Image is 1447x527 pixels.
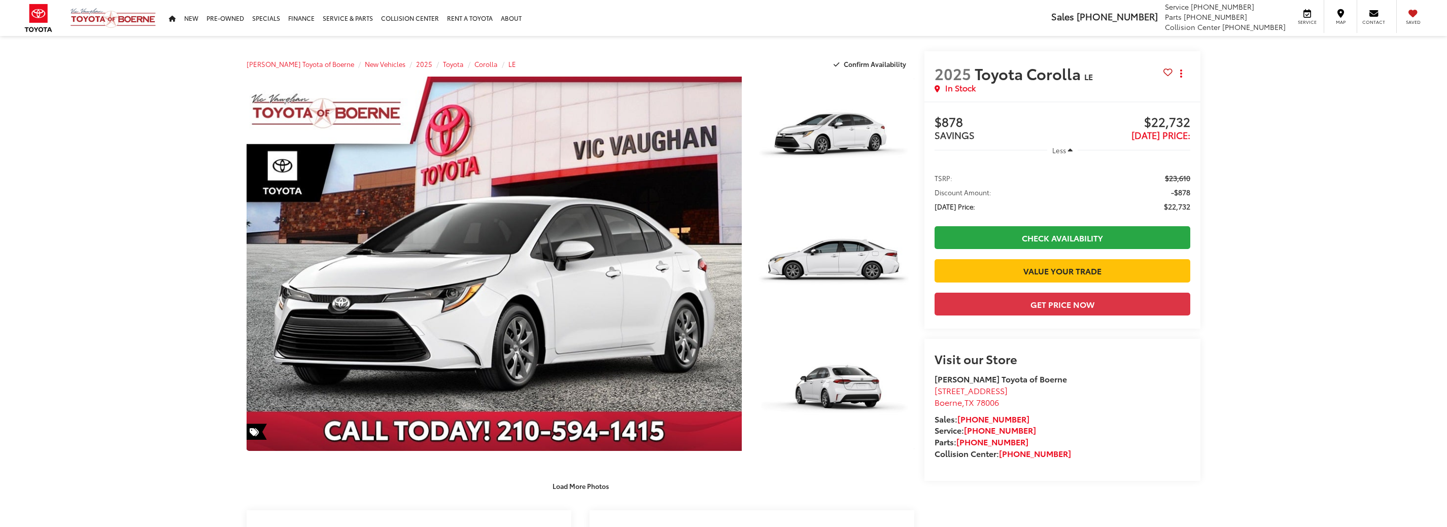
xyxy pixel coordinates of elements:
[70,8,156,28] img: Vic Vaughan Toyota of Boerne
[1047,141,1078,159] button: Less
[957,413,1029,425] a: [PHONE_NUMBER]
[844,59,906,68] span: Confirm Availability
[935,293,1190,315] button: Get Price Now
[935,62,971,84] span: 2025
[1191,2,1254,12] span: [PHONE_NUMBER]
[975,62,1084,84] span: Toyota Corolla
[935,373,1067,384] strong: [PERSON_NAME] Toyota of Boerne
[751,329,916,452] img: 2025 Toyota Corolla LE
[247,59,354,68] a: [PERSON_NAME] Toyota of Boerne
[935,115,1062,130] span: $878
[935,384,1008,408] a: [STREET_ADDRESS] Boerne,TX 78006
[753,330,914,451] a: Expand Photo 3
[935,259,1190,282] a: Value Your Trade
[1171,187,1190,197] span: -$878
[1165,2,1189,12] span: Service
[247,424,267,440] span: Special
[964,424,1036,436] a: [PHONE_NUMBER]
[935,384,1008,396] span: [STREET_ADDRESS]
[508,59,516,68] a: LE
[1165,173,1190,183] span: $23,610
[1362,19,1385,25] span: Contact
[443,59,464,68] a: Toyota
[1180,69,1182,78] span: dropdown dots
[474,59,498,68] a: Corolla
[1051,10,1074,23] span: Sales
[1222,22,1286,32] span: [PHONE_NUMBER]
[1077,10,1158,23] span: [PHONE_NUMBER]
[1052,146,1066,155] span: Less
[935,187,991,197] span: Discount Amount:
[1184,12,1247,22] span: [PHONE_NUMBER]
[935,201,975,212] span: [DATE] Price:
[1329,19,1352,25] span: Map
[999,447,1071,459] a: [PHONE_NUMBER]
[1062,115,1190,130] span: $22,732
[753,203,914,325] a: Expand Photo 2
[365,59,405,68] a: New Vehicles
[935,226,1190,249] a: Check Availability
[1173,64,1190,82] button: Actions
[828,55,915,73] button: Confirm Availability
[1296,19,1319,25] span: Service
[545,477,616,495] button: Load More Photos
[935,413,1029,425] strong: Sales:
[935,128,975,142] span: SAVINGS
[956,436,1028,447] a: [PHONE_NUMBER]
[935,352,1190,365] h2: Visit our Store
[935,396,962,408] span: Boerne
[1164,201,1190,212] span: $22,732
[1165,22,1220,32] span: Collision Center
[753,77,914,198] a: Expand Photo 1
[416,59,432,68] a: 2025
[1165,12,1182,22] span: Parts
[935,424,1036,436] strong: Service:
[935,396,999,408] span: ,
[1402,19,1424,25] span: Saved
[751,76,916,199] img: 2025 Toyota Corolla LE
[964,396,974,408] span: TX
[935,173,952,183] span: TSRP:
[935,436,1028,447] strong: Parts:
[751,202,916,326] img: 2025 Toyota Corolla LE
[1131,128,1190,142] span: [DATE] Price:
[242,75,746,453] img: 2025 Toyota Corolla LE
[976,396,999,408] span: 78006
[1084,71,1093,82] span: LE
[247,77,742,451] a: Expand Photo 0
[935,447,1071,459] strong: Collision Center:
[945,82,976,94] span: In Stock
